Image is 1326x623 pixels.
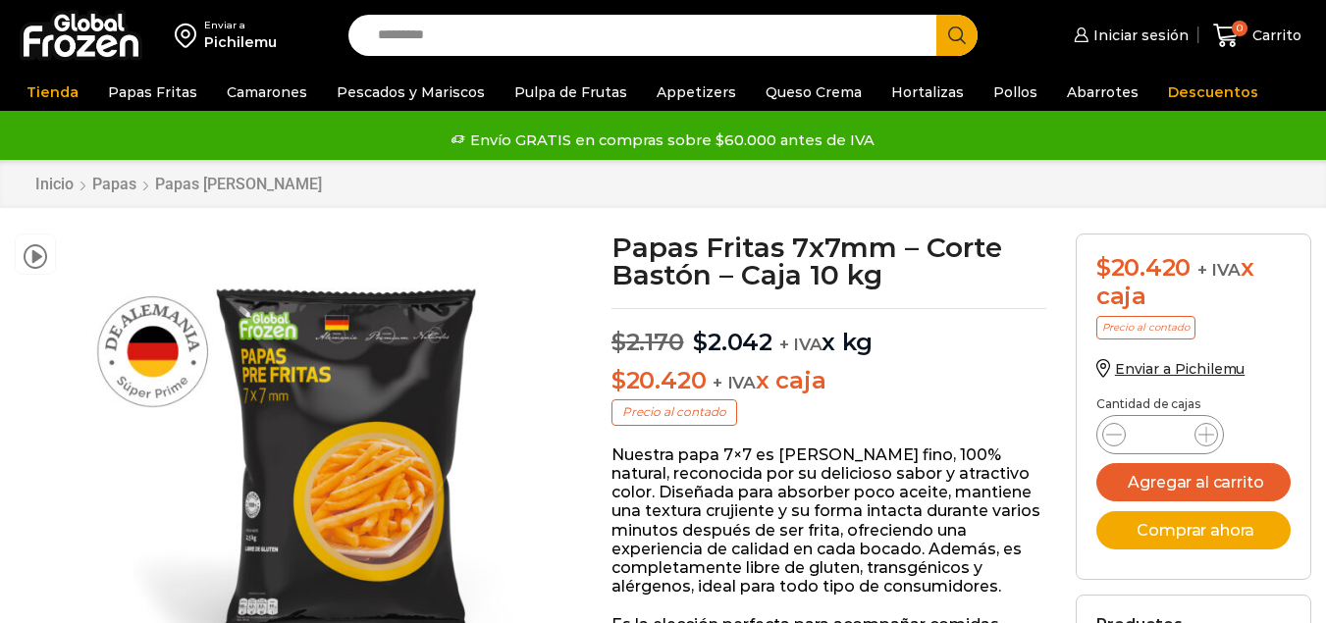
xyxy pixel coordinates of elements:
a: Iniciar sesión [1069,16,1189,55]
span: + IVA [1197,260,1241,280]
a: 0 Carrito [1208,13,1306,59]
a: Enviar a Pichilemu [1096,360,1245,378]
p: x kg [611,308,1046,357]
h1: Papas Fritas 7x7mm – Corte Bastón – Caja 10 kg [611,234,1046,288]
div: Enviar a [204,19,277,32]
a: Papas [91,175,137,193]
span: $ [611,328,626,356]
a: Abarrotes [1057,74,1148,111]
p: Precio al contado [611,399,737,425]
a: Pollos [983,74,1047,111]
span: Enviar a Pichilemu [1115,360,1245,378]
a: Papas [PERSON_NAME] [154,175,323,193]
span: $ [1096,253,1111,282]
bdi: 20.420 [1096,253,1191,282]
span: Carrito [1247,26,1301,45]
p: Precio al contado [1096,316,1195,339]
bdi: 20.420 [611,366,706,394]
a: Pescados y Mariscos [327,74,495,111]
a: Papas Fritas [98,74,207,111]
button: Agregar al carrito [1096,463,1291,501]
a: Inicio [34,175,75,193]
p: x caja [611,367,1046,395]
a: Tienda [17,74,88,111]
span: $ [611,366,626,394]
bdi: 2.170 [611,328,684,356]
a: Queso Crema [756,74,872,111]
span: 0 [1232,21,1247,36]
nav: Breadcrumb [34,175,323,193]
a: Pulpa de Frutas [504,74,637,111]
p: Cantidad de cajas [1096,397,1291,411]
span: + IVA [779,335,822,354]
div: x caja [1096,254,1291,311]
a: Camarones [217,74,317,111]
a: Appetizers [647,74,746,111]
button: Comprar ahora [1096,511,1291,549]
div: Pichilemu [204,32,277,52]
img: address-field-icon.svg [175,19,204,52]
span: Iniciar sesión [1088,26,1189,45]
input: Product quantity [1141,421,1179,448]
span: $ [693,328,708,356]
p: Nuestra papa 7×7 es [PERSON_NAME] fino, 100% natural, reconocida por su delicioso sabor y atracti... [611,445,1046,597]
button: Search button [936,15,978,56]
a: Hortalizas [881,74,974,111]
span: + IVA [713,373,756,392]
bdi: 2.042 [693,328,772,356]
a: Descuentos [1158,74,1268,111]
